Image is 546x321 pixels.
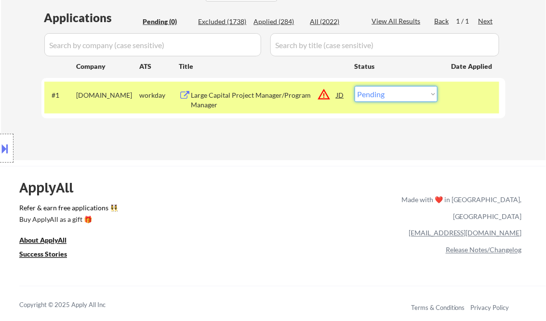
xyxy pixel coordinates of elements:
a: About ApplyAll [19,236,80,248]
div: Applied (284) [254,17,302,26]
div: Pending (0) [143,17,191,26]
div: Title [179,62,346,71]
div: Excluded (1738) [199,17,247,26]
div: JD [336,86,346,103]
input: Search by title (case sensitive) [270,33,499,56]
a: Release Notes/Changelog [446,246,522,254]
div: Applications [44,12,140,24]
div: Made with ❤️ in [GEOGRAPHIC_DATA], [GEOGRAPHIC_DATA] [398,191,522,225]
div: Status [355,57,438,75]
div: Date Applied [452,62,494,71]
a: Privacy Policy [471,304,509,312]
u: Success Stories [19,250,67,258]
a: [EMAIL_ADDRESS][DOMAIN_NAME] [409,229,522,237]
a: Terms & Conditions [411,304,465,312]
div: Back [435,16,450,26]
div: Large Capital Project Manager/Program Manager [191,90,337,109]
a: Success Stories [19,250,80,262]
button: warning_amber [318,88,331,101]
input: Search by company (case sensitive) [44,33,261,56]
div: Copyright © 2025 Apply All Inc [19,301,130,310]
u: About ApplyAll [19,236,67,244]
div: 1 / 1 [456,16,479,26]
div: View All Results [372,16,424,26]
div: All (2022) [310,17,359,26]
div: Next [479,16,494,26]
